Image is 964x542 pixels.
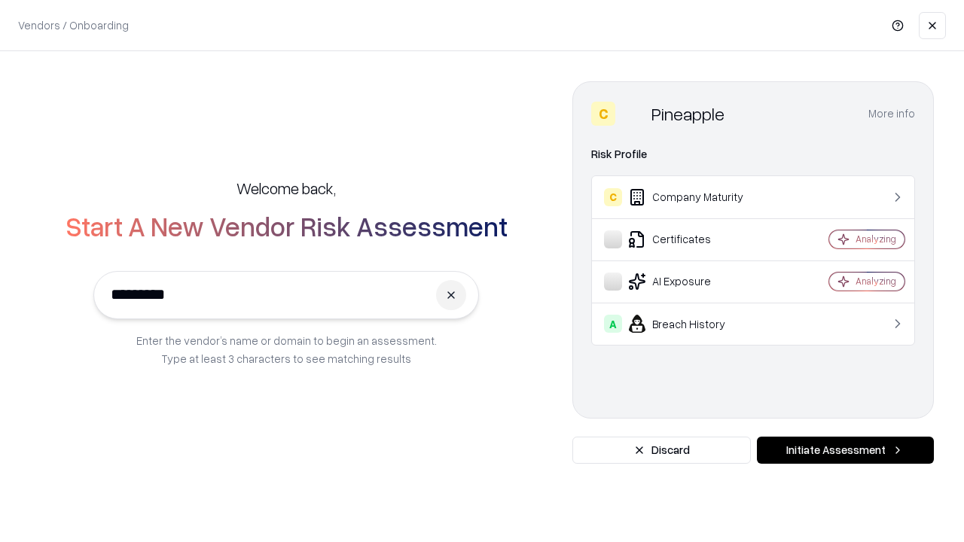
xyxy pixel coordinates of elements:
[604,188,622,206] div: C
[572,437,751,464] button: Discard
[621,102,645,126] img: Pineapple
[604,273,784,291] div: AI Exposure
[591,102,615,126] div: C
[604,230,784,248] div: Certificates
[18,17,129,33] p: Vendors / Onboarding
[868,100,915,127] button: More info
[856,275,896,288] div: Analyzing
[66,211,508,241] h2: Start A New Vendor Risk Assessment
[757,437,934,464] button: Initiate Assessment
[651,102,725,126] div: Pineapple
[136,331,437,367] p: Enter the vendor’s name or domain to begin an assessment. Type at least 3 characters to see match...
[591,145,915,163] div: Risk Profile
[604,188,784,206] div: Company Maturity
[236,178,336,199] h5: Welcome back,
[604,315,784,333] div: Breach History
[856,233,896,245] div: Analyzing
[604,315,622,333] div: A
